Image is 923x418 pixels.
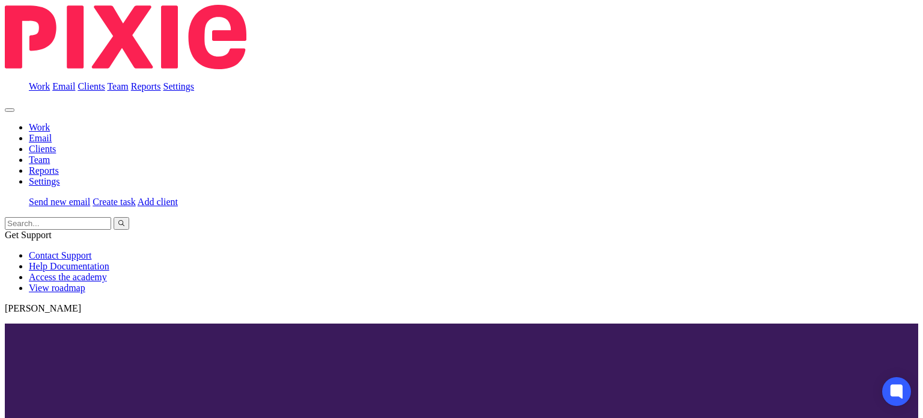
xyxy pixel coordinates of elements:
img: Pixie [5,5,246,69]
a: Help Documentation [29,261,109,271]
a: Access the academy [29,272,107,282]
a: Create task [93,197,136,207]
a: Email [52,81,75,91]
a: Reports [29,165,59,176]
a: Send new email [29,197,90,207]
a: Email [29,133,52,143]
a: Clients [29,144,56,154]
span: Get Support [5,230,52,240]
input: Search [5,217,111,230]
a: Contact Support [29,250,91,260]
a: Work [29,81,50,91]
a: Team [107,81,128,91]
a: Clients [78,81,105,91]
p: [PERSON_NAME] [5,303,918,314]
a: Settings [29,176,60,186]
a: Team [29,155,50,165]
a: Reports [131,81,161,91]
button: Search [114,217,129,230]
a: Work [29,122,50,132]
a: Settings [163,81,195,91]
a: Add client [138,197,178,207]
a: View roadmap [29,283,85,293]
